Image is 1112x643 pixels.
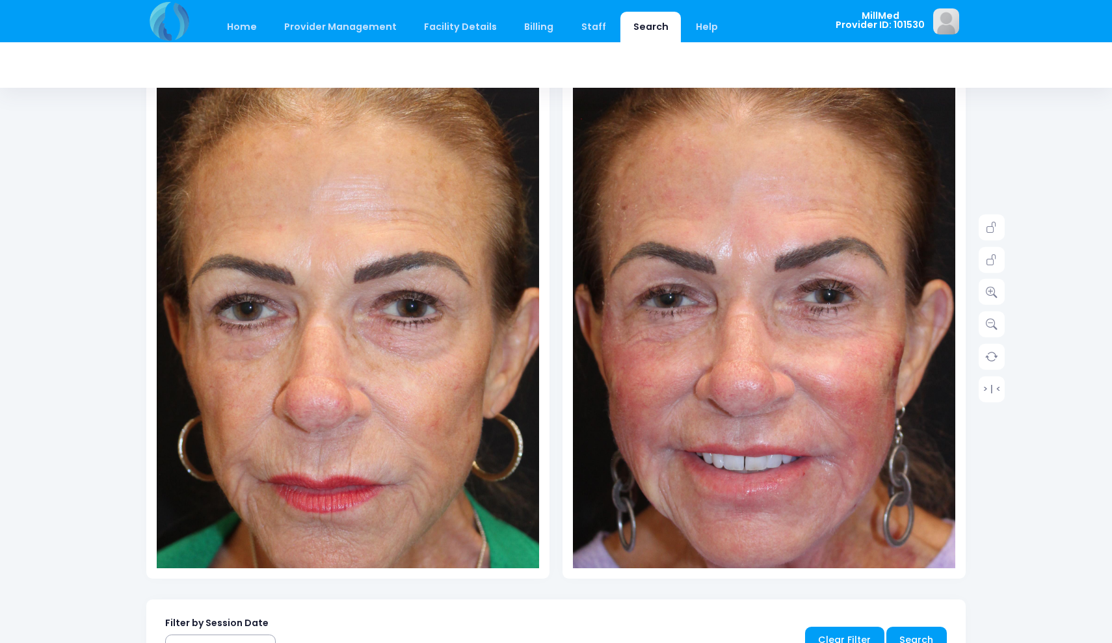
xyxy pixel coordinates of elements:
[683,12,731,42] a: Help
[620,12,681,42] a: Search
[933,8,959,34] img: image
[412,12,510,42] a: Facility Details
[836,11,925,30] span: MillMed Provider ID: 101530
[214,12,269,42] a: Home
[271,12,409,42] a: Provider Management
[165,616,269,630] label: Filter by Session Date
[979,376,1005,402] a: > | <
[568,12,618,42] a: Staff
[512,12,566,42] a: Billing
